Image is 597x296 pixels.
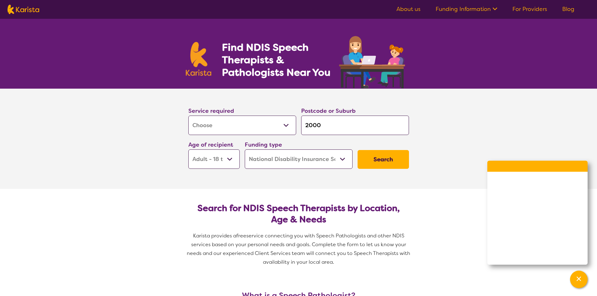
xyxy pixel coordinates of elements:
label: Service required [188,107,234,115]
a: Blog [562,5,574,13]
h2: Search for NDIS Speech Therapists by Location, Age & Needs [193,203,404,225]
span: Facebook [512,231,543,241]
input: Type [301,116,409,135]
button: Channel Menu [570,271,588,288]
h2: Welcome to Karista! [495,167,580,174]
img: Karista logo [8,5,39,14]
span: Karista provides a [193,232,236,239]
h1: Find NDIS Speech Therapists & Pathologists Near You [222,41,338,79]
button: Search [358,150,409,169]
span: Live Chat [512,212,542,222]
label: Age of recipient [188,141,233,148]
img: Karista logo [186,42,212,76]
ul: Choose channel [487,189,588,265]
a: Funding Information [436,5,497,13]
img: speech-therapy [334,34,411,89]
span: service connecting you with Speech Pathologists and other NDIS services based on your personal ne... [187,232,411,265]
label: Funding type [245,141,282,148]
a: Web link opens in a new tab. [487,246,588,265]
a: About us [396,5,421,13]
p: How can we help you [DATE]? [495,177,580,182]
span: Call us [512,193,536,203]
a: For Providers [512,5,547,13]
div: Channel Menu [487,161,588,265]
span: free [236,232,246,239]
span: WhatsApp [512,251,544,260]
label: Postcode or Suburb [301,107,356,115]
